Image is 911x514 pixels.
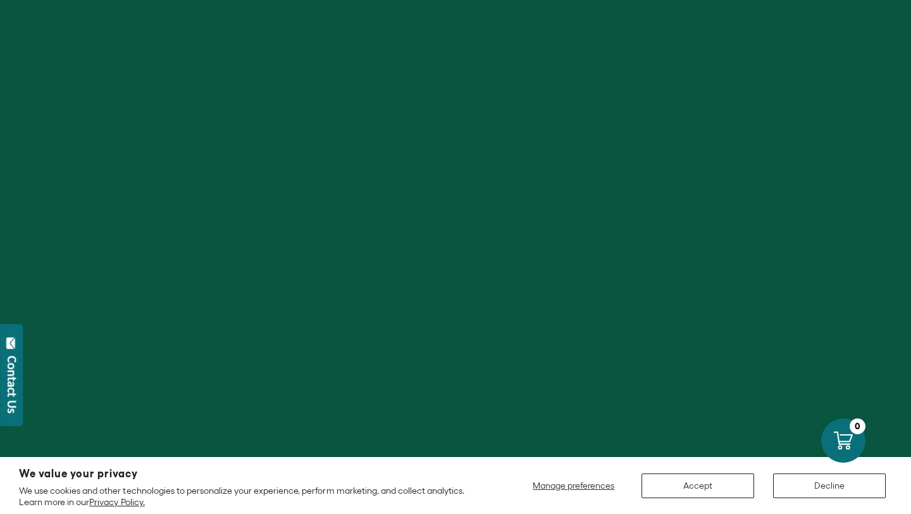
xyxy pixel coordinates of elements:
div: Contact Us [6,356,18,413]
a: Privacy Policy. [89,497,144,507]
button: Accept [641,473,754,498]
div: 0 [850,418,865,434]
h2: We value your privacy [19,468,481,479]
button: Decline [773,473,886,498]
p: We use cookies and other technologies to personalize your experience, perform marketing, and coll... [19,485,481,508]
span: Manage preferences [533,480,614,491]
button: Manage preferences [525,473,623,498]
